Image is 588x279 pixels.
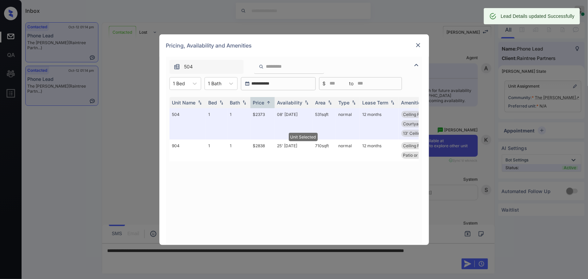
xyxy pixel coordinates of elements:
div: Amenities [401,100,424,105]
td: normal [336,139,360,161]
img: sorting [265,100,272,105]
img: sorting [327,100,333,105]
td: 1 [206,108,227,139]
span: Ceiling Fan [403,143,425,148]
div: Bath [230,100,240,105]
div: Area [315,100,326,105]
div: Pricing, Availability and Amenities [159,34,429,57]
img: sorting [389,100,396,105]
td: 1 [227,108,250,139]
img: sorting [303,100,310,105]
td: 904 [169,139,206,161]
td: 1 [206,139,227,161]
img: sorting [196,100,203,105]
div: Price [253,100,265,105]
td: 12 months [360,108,399,139]
img: sorting [350,100,357,105]
td: $2838 [250,139,275,161]
img: icon-zuma [259,64,264,70]
div: Availability [277,100,303,105]
span: $ [323,80,326,87]
td: 1 [227,139,250,161]
div: Type [339,100,350,105]
span: Patio or Balcon... [403,153,435,158]
span: 13' Ceilings [403,131,425,136]
span: 504 [184,63,193,70]
img: icon-zuma [174,63,180,70]
td: 25' [DATE] [275,139,313,161]
div: Lease Term [363,100,389,105]
td: 08' [DATE] [275,108,313,139]
td: normal [336,108,360,139]
img: sorting [241,100,248,105]
td: 531 sqft [313,108,336,139]
img: icon-zuma [412,61,421,69]
img: sorting [218,100,225,105]
td: 504 [169,108,206,139]
div: Unit Name [172,100,196,105]
div: Lead Details updated Successfully [501,10,575,22]
td: 12 months [360,139,399,161]
img: close [415,42,422,49]
span: Ceiling Fan [403,112,425,117]
span: to [349,80,354,87]
td: 710 sqft [313,139,336,161]
div: Bed [209,100,217,105]
td: $2373 [250,108,275,139]
span: Courtyard View [403,121,433,126]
